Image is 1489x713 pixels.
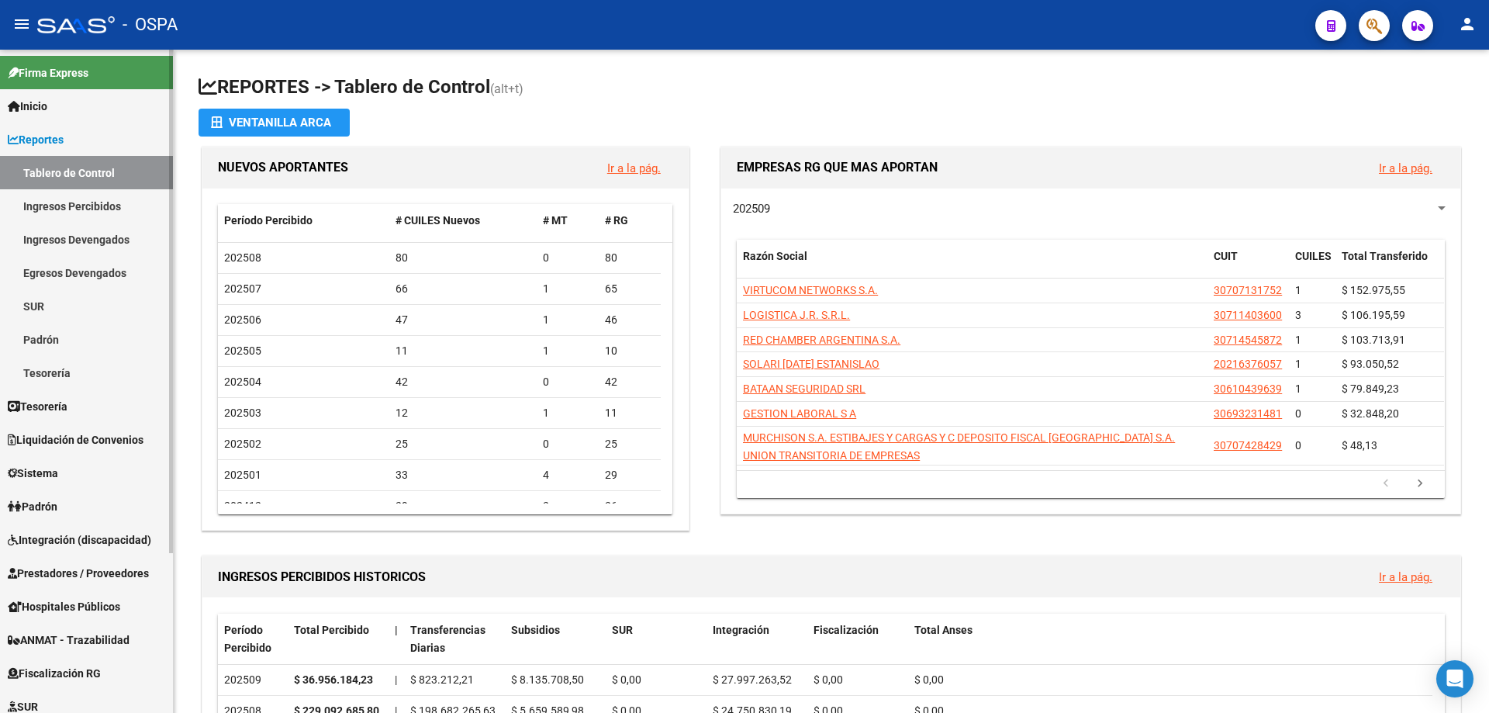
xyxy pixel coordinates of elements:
datatable-header-cell: Período Percibido [218,614,288,665]
span: | [395,673,397,686]
div: 46 [605,311,655,329]
span: Firma Express [8,64,88,81]
span: # RG [605,214,628,227]
div: 80 [396,249,531,267]
span: 1 [1295,284,1301,296]
span: | [395,624,398,636]
span: CUIT [1214,250,1238,262]
strong: $ 36.956.184,23 [294,673,373,686]
div: 33 [396,466,531,484]
div: 4 [543,466,592,484]
span: # MT [543,214,568,227]
div: 11 [396,342,531,360]
div: 3 [543,497,592,515]
span: # CUILES Nuevos [396,214,480,227]
span: Subsidios [511,624,560,636]
span: 202502 [224,438,261,450]
datatable-header-cell: SUR [606,614,706,665]
span: VIRTUCOM NETWORKS S.A. [743,284,878,296]
span: (alt+t) [490,81,523,96]
a: go to previous page [1371,476,1401,493]
div: 1 [543,280,592,298]
span: Prestadores / Proveedores [8,565,149,582]
span: 30610439639 [1214,382,1282,395]
div: 12 [396,404,531,422]
mat-icon: menu [12,15,31,33]
span: INGRESOS PERCIBIDOS HISTORICOS [218,569,426,584]
span: 202501 [224,469,261,481]
span: NUEVOS APORTANTES [218,160,348,175]
span: Período Percibido [224,214,313,227]
span: SUR [612,624,633,636]
div: 25 [605,435,655,453]
span: 202505 [224,344,261,357]
div: 11 [605,404,655,422]
datatable-header-cell: Razón Social [737,240,1207,291]
button: Ir a la pág. [1366,562,1445,591]
span: CUILES [1295,250,1332,262]
datatable-header-cell: # RG [599,204,661,237]
div: 47 [396,311,531,329]
span: EMPRESAS RG QUE MAS APORTAN [737,160,938,175]
datatable-header-cell: Total Percibido [288,614,389,665]
datatable-header-cell: CUILES [1289,240,1335,291]
span: $ 103.713,91 [1342,334,1405,346]
span: 30707131752 [1214,284,1282,296]
span: $ 48,13 [1342,439,1377,452]
datatable-header-cell: # MT [537,204,599,237]
span: SOLARI [DATE] ESTANISLAO [743,358,879,370]
div: Open Intercom Messenger [1436,660,1473,697]
div: 0 [543,249,592,267]
span: Transferencias Diarias [410,624,485,654]
span: BATAAN SEGURIDAD SRL [743,382,865,395]
span: $ 79.849,23 [1342,382,1399,395]
span: 30714545872 [1214,334,1282,346]
button: Ventanilla ARCA [199,109,350,137]
div: 42 [396,373,531,391]
div: 1 [543,404,592,422]
span: 202506 [224,313,261,326]
datatable-header-cell: # CUILES Nuevos [389,204,537,237]
span: Fiscalización [814,624,879,636]
span: MURCHISON S.A. ESTIBAJES Y CARGAS Y C DEPOSITO FISCAL [GEOGRAPHIC_DATA] S.A. UNION TRANSITORIA DE... [743,431,1175,462]
datatable-header-cell: Transferencias Diarias [404,614,505,665]
span: Integración [713,624,769,636]
a: Ir a la pág. [607,161,661,175]
datatable-header-cell: Integración [706,614,807,665]
div: 29 [605,466,655,484]
datatable-header-cell: Período Percibido [218,204,389,237]
span: 30693231481 [1214,407,1282,420]
span: $ 0,00 [612,673,641,686]
div: 80 [605,249,655,267]
datatable-header-cell: | [389,614,404,665]
span: Inicio [8,98,47,115]
span: $ 0,00 [914,673,944,686]
a: go to next page [1405,476,1435,493]
span: 202412 [224,500,261,512]
span: GESTION LABORAL S A [743,407,856,420]
div: 0 [543,435,592,453]
button: Ir a la pág. [595,154,673,182]
div: 10 [605,342,655,360]
span: ANMAT - Trazabilidad [8,632,130,649]
div: 1 [543,311,592,329]
span: 0 [1295,407,1301,420]
span: $ 152.975,55 [1342,284,1405,296]
div: 66 [396,280,531,298]
a: Ir a la pág. [1379,161,1432,175]
span: 1 [1295,358,1301,370]
button: Ir a la pág. [1366,154,1445,182]
span: - OSPA [123,8,178,42]
span: Padrón [8,498,57,515]
span: LOGISTICA J.R. S.R.L. [743,309,850,321]
span: 1 [1295,382,1301,395]
span: RED CHAMBER ARGENTINA S.A. [743,334,900,346]
span: 202509 [733,202,770,216]
span: Total Percibido [294,624,369,636]
span: 0 [1295,439,1301,452]
span: Período Percibido [224,624,271,654]
div: 39 [396,497,531,515]
div: 36 [605,497,655,515]
span: 30707428429 [1214,439,1282,452]
div: 202509 [224,671,282,689]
